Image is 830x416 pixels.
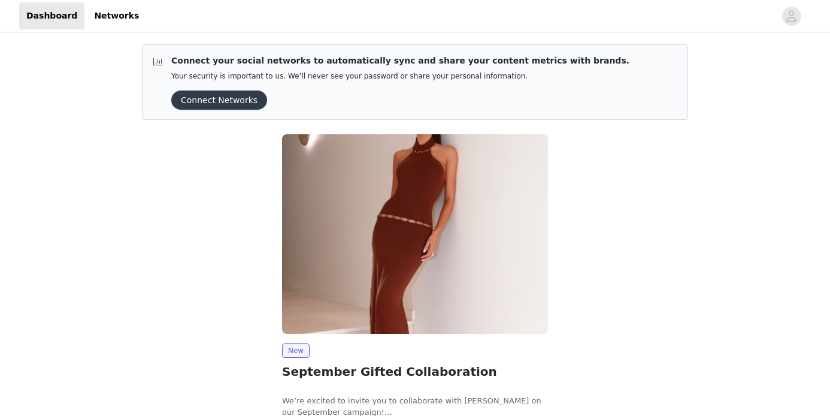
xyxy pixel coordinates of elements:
[19,2,84,29] a: Dashboard
[282,343,310,358] span: New
[171,72,629,81] p: Your security is important to us. We’ll never see your password or share your personal information.
[87,2,146,29] a: Networks
[282,134,548,334] img: Peppermayo AUS
[282,363,548,381] h2: September Gifted Collaboration
[786,7,797,26] div: avatar
[171,91,267,110] button: Connect Networks
[171,55,629,67] p: Connect your social networks to automatically sync and share your content metrics with brands.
